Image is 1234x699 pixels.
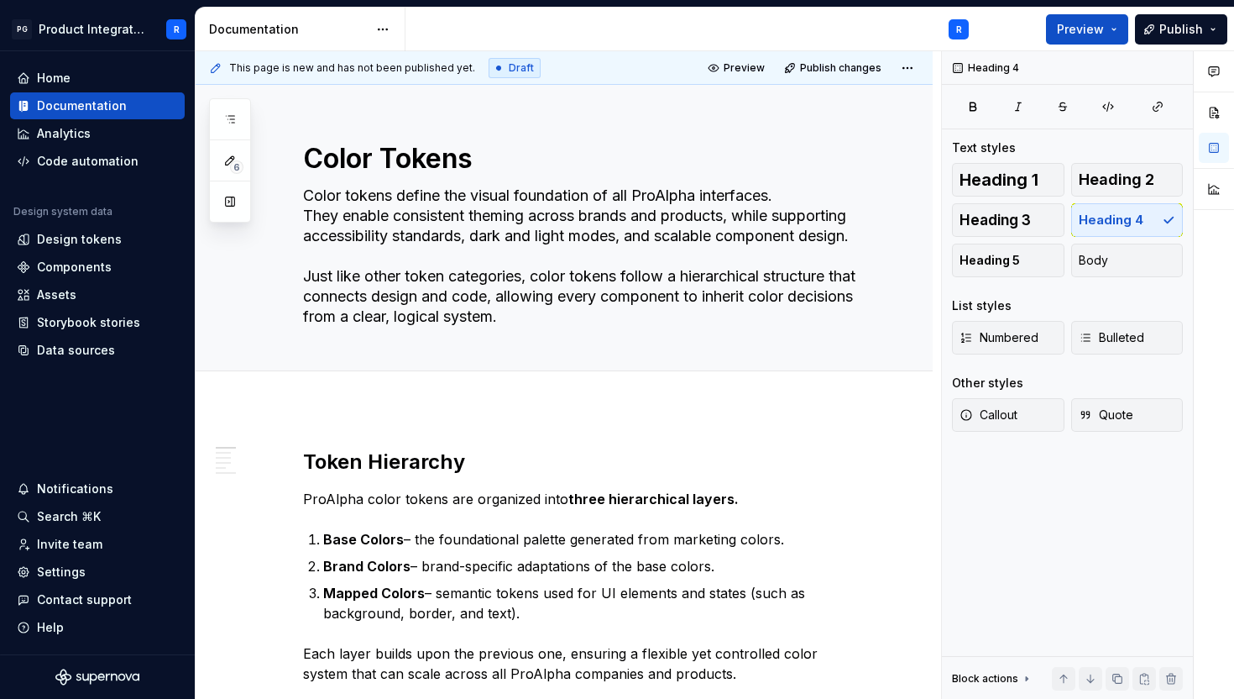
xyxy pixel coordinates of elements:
button: Heading 1 [952,163,1064,197]
button: Publish [1135,14,1227,45]
strong: Brand Colors [323,558,410,575]
button: Heading 3 [952,203,1064,237]
button: Heading 5 [952,244,1064,277]
button: Callout [952,398,1064,432]
button: Notifications [10,476,185,502]
a: Settings [10,559,185,586]
div: Home [37,70,71,87]
div: Code automation [37,153,139,170]
span: Body [1079,252,1108,269]
div: List styles [952,297,1012,314]
textarea: Color tokens define the visual foundation of all ProAlpha interfaces. They enable consistent them... [300,182,862,330]
div: Contact support [37,591,132,608]
div: Help [37,619,64,636]
a: Design tokens [10,226,185,253]
button: Body [1071,244,1184,277]
div: R [956,23,962,36]
span: Publish [1159,21,1203,38]
span: 6 [230,160,243,174]
strong: Mapped Colors [323,585,425,602]
div: Search ⌘K [37,508,101,525]
span: Callout [959,407,1017,423]
a: Home [10,65,185,92]
a: Documentation [10,92,185,119]
textarea: Color Tokens [300,139,862,179]
p: – the foundational palette generated from marketing colors. [323,529,865,549]
button: Quote [1071,398,1184,432]
button: Preview [1046,14,1128,45]
button: Heading 2 [1071,163,1184,197]
div: Text styles [952,139,1016,156]
div: Other styles [952,375,1023,392]
button: Numbered [952,321,1064,355]
span: Heading 5 [959,252,1020,269]
button: Help [10,614,185,641]
p: – semantic tokens used for UI elements and states (such as background, border, and text). [323,583,865,623]
a: Assets [10,281,185,308]
a: Storybook stories [10,309,185,336]
div: Data sources [37,342,115,359]
div: R [174,23,180,36]
span: Bulleted [1079,329,1144,346]
div: Settings [37,564,86,581]
a: Data sources [10,337,185,364]
button: PGProduct IntegrationR [3,11,191,47]
div: Documentation [37,97,127,114]
div: Block actions [952,667,1033,691]
h2: Token Hierarchy [303,449,865,476]
span: Heading 1 [959,171,1038,188]
div: Assets [37,286,76,303]
span: Publish changes [800,61,881,75]
strong: three hierarchical layers. [568,491,739,507]
button: Contact support [10,586,185,613]
div: PG [12,19,32,39]
svg: Supernova Logo [55,669,139,686]
span: Numbered [959,329,1038,346]
span: Draft [509,61,534,75]
a: Analytics [10,120,185,147]
div: Storybook stories [37,314,140,331]
p: – brand-specific adaptations of the base colors. [323,556,865,576]
p: Each layer builds upon the previous one, ensuring a flexible yet controlled color system that can... [303,644,865,684]
button: Preview [703,56,772,80]
a: Components [10,254,185,281]
button: Search ⌘K [10,503,185,530]
div: Analytics [37,125,91,142]
div: Invite team [37,536,102,553]
a: Code automation [10,148,185,175]
div: Documentation [209,21,368,38]
strong: Base Colors [323,531,404,548]
button: Publish changes [779,56,889,80]
a: Invite team [10,531,185,558]
span: Heading 3 [959,212,1031,229]
span: Preview [1057,21,1104,38]
span: This page is new and has not been published yet. [229,61,475,75]
div: Design system data [13,205,112,218]
button: Bulleted [1071,321,1184,355]
div: Components [37,259,112,276]
span: Heading 2 [1079,171,1154,188]
div: Notifications [37,481,113,497]
p: ProAlpha color tokens are organized into [303,489,865,509]
span: Preview [724,61,765,75]
div: Product Integration [39,21,146,38]
div: Design tokens [37,231,122,248]
div: Block actions [952,672,1018,686]
span: Quote [1079,407,1133,423]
